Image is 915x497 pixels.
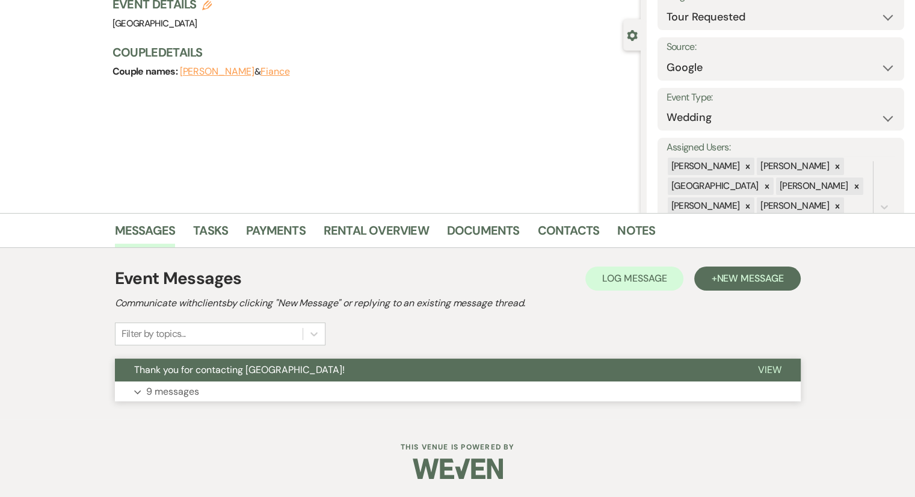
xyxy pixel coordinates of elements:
span: View [758,363,781,376]
div: [PERSON_NAME] [668,197,742,215]
label: Event Type: [667,89,895,106]
label: Source: [667,39,895,56]
span: [GEOGRAPHIC_DATA] [112,17,197,29]
span: Thank you for contacting [GEOGRAPHIC_DATA]! [134,363,345,376]
span: Couple names: [112,65,180,78]
span: New Message [716,272,783,285]
div: [PERSON_NAME] [776,177,850,195]
button: Thank you for contacting [GEOGRAPHIC_DATA]! [115,359,739,381]
a: Rental Overview [324,221,429,247]
a: Messages [115,221,176,247]
label: Assigned Users: [667,139,895,156]
a: Tasks [193,221,228,247]
div: [GEOGRAPHIC_DATA] [668,177,760,195]
h3: Couple Details [112,44,629,61]
button: 9 messages [115,381,801,402]
span: Log Message [602,272,667,285]
h2: Communicate with clients by clicking "New Message" or replying to an existing message thread. [115,296,801,310]
div: [PERSON_NAME] [668,158,742,175]
div: [PERSON_NAME] [757,197,831,215]
button: Log Message [585,267,683,291]
p: 9 messages [146,384,199,400]
button: +New Message [694,267,800,291]
div: [PERSON_NAME] [757,158,831,175]
h1: Event Messages [115,266,242,291]
a: Contacts [538,221,600,247]
a: Payments [246,221,306,247]
img: Weven Logo [413,448,503,490]
button: Close lead details [627,29,638,40]
button: Fiance [260,67,290,76]
a: Documents [447,221,520,247]
a: Notes [617,221,655,247]
button: View [739,359,801,381]
span: & [180,66,290,78]
div: Filter by topics... [122,327,186,341]
button: [PERSON_NAME] [180,67,254,76]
